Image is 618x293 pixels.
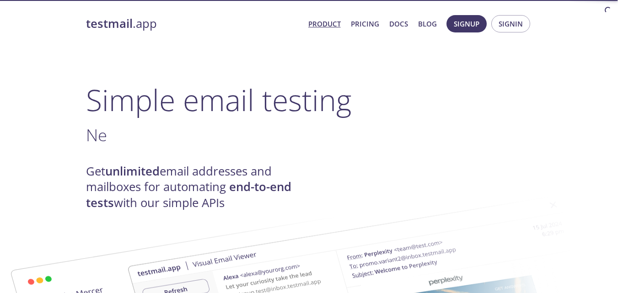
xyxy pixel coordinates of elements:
[86,82,532,117] h1: Simple email testing
[86,16,133,32] strong: testmail
[389,18,408,30] a: Docs
[86,164,309,211] h4: Get email addresses and mailboxes for automating with our simple APIs
[418,18,437,30] a: Blog
[499,18,523,30] span: Signin
[351,18,379,30] a: Pricing
[86,179,291,210] strong: end-to-end tests
[105,163,160,179] strong: unlimited
[86,16,301,32] a: testmail.app
[446,15,487,32] button: Signup
[86,123,107,146] span: Ne
[491,15,530,32] button: Signin
[454,18,479,30] span: Signup
[308,18,341,30] a: Product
